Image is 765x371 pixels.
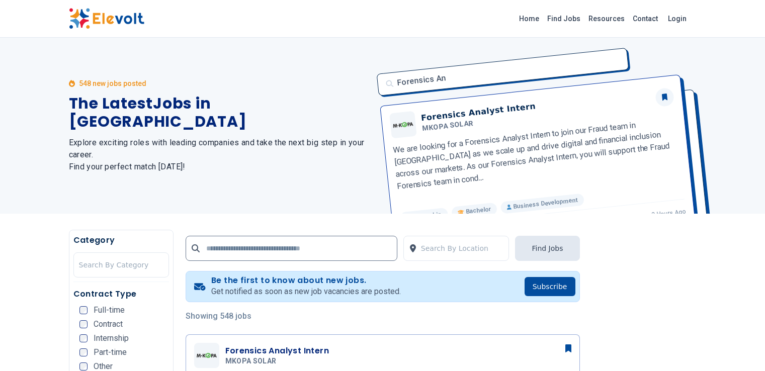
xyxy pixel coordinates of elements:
[79,306,88,314] input: Full-time
[543,11,584,27] a: Find Jobs
[94,320,123,328] span: Contract
[69,95,371,131] h1: The Latest Jobs in [GEOGRAPHIC_DATA]
[94,348,127,356] span: Part-time
[186,310,580,322] p: Showing 548 jobs
[525,277,575,296] button: Subscribe
[79,334,88,342] input: Internship
[94,334,129,342] span: Internship
[211,286,401,298] p: Get notified as soon as new job vacancies are posted.
[629,11,662,27] a: Contact
[662,9,693,29] a: Login
[225,357,277,366] span: MKOPA SOLAR
[73,234,169,246] h5: Category
[211,275,401,286] h4: Be the first to know about new jobs.
[79,78,146,88] p: 548 new jobs posted
[94,362,113,370] span: Other
[197,353,217,358] img: MKOPA SOLAR
[79,320,88,328] input: Contract
[79,362,88,370] input: Other
[73,288,169,300] h5: Contract Type
[69,8,144,29] img: Elevolt
[69,137,371,173] h2: Explore exciting roles with leading companies and take the next big step in your career. Find you...
[225,345,329,357] h3: Forensics Analyst Intern
[79,348,88,356] input: Part-time
[94,306,125,314] span: Full-time
[515,11,543,27] a: Home
[515,236,579,261] button: Find Jobs
[584,11,629,27] a: Resources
